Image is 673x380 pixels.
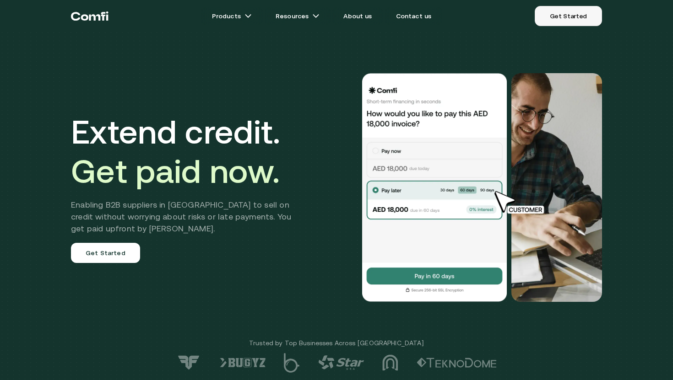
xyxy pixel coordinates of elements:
a: Productsarrow icons [201,7,263,25]
a: Get Started [71,243,140,263]
img: cursor [488,190,554,215]
img: arrow icons [312,12,320,20]
img: logo-7 [176,355,201,370]
span: Get paid now. [71,152,280,190]
img: Would you like to pay this AED 18,000.00 invoice? [511,73,602,302]
h2: Enabling B2B suppliers in [GEOGRAPHIC_DATA] to sell on credit without worrying about risks or lat... [71,199,305,235]
a: Get Started [535,6,602,26]
a: Contact us [385,7,443,25]
img: logo-3 [382,354,398,371]
a: Resourcesarrow icons [265,7,331,25]
img: logo-2 [417,358,497,368]
img: logo-6 [220,358,266,368]
a: About us [332,7,383,25]
img: Would you like to pay this AED 18,000.00 invoice? [361,73,508,302]
img: arrow icons [244,12,252,20]
img: logo-4 [318,355,364,370]
h1: Extend credit. [71,112,305,191]
img: logo-5 [284,353,300,373]
a: Return to the top of the Comfi home page [71,2,109,30]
